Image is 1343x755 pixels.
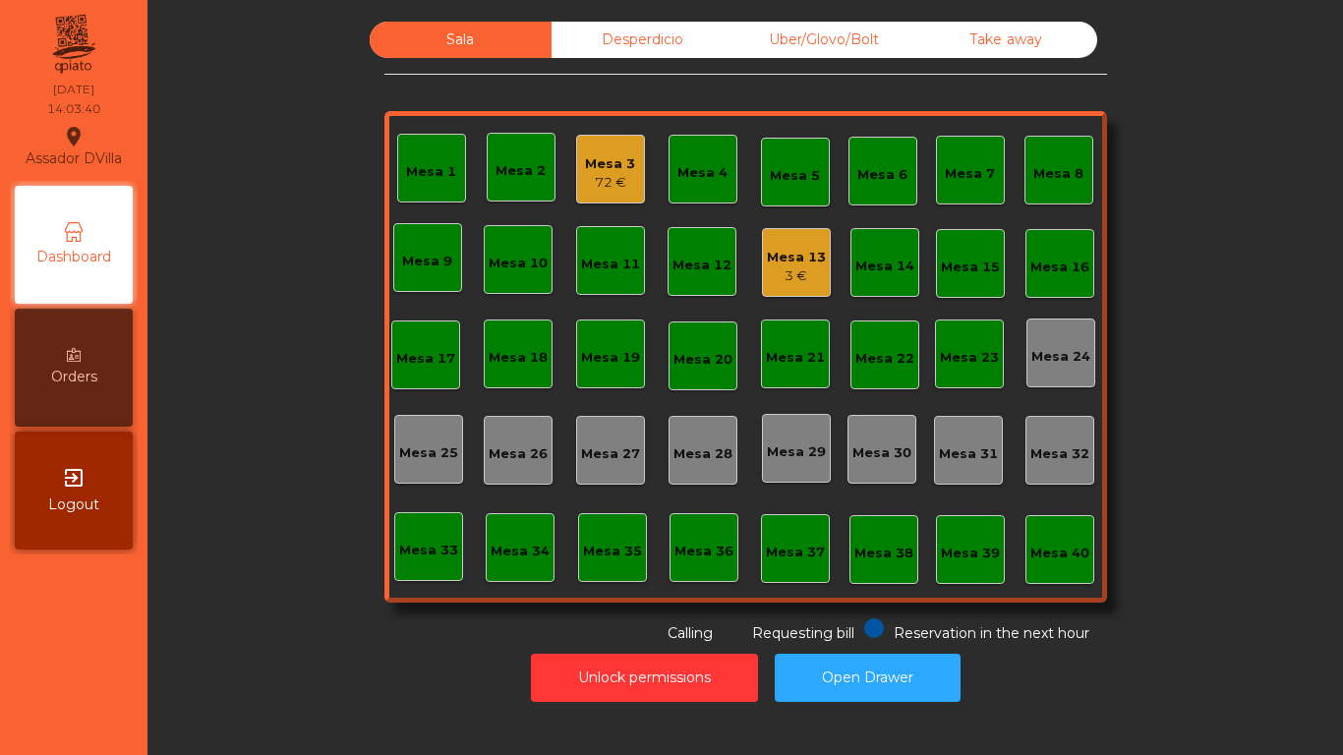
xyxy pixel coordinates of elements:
[396,349,455,369] div: Mesa 17
[857,165,907,185] div: Mesa 6
[677,163,728,183] div: Mesa 4
[894,624,1089,642] span: Reservation in the next hour
[583,542,642,561] div: Mesa 35
[673,444,732,464] div: Mesa 28
[496,161,546,181] div: Mesa 2
[402,252,452,271] div: Mesa 9
[855,349,914,369] div: Mesa 22
[852,443,911,463] div: Mesa 30
[531,654,758,702] button: Unlock permissions
[585,154,635,174] div: Mesa 3
[581,255,640,274] div: Mesa 11
[399,443,458,463] div: Mesa 25
[48,494,99,515] span: Logout
[767,442,826,462] div: Mesa 29
[26,122,122,171] div: Assador DVilla
[47,100,100,118] div: 14:03:40
[370,22,552,58] div: Sala
[49,10,97,79] img: qpiato
[766,348,825,368] div: Mesa 21
[854,544,913,563] div: Mesa 38
[489,254,548,273] div: Mesa 10
[767,266,826,286] div: 3 €
[581,444,640,464] div: Mesa 27
[399,541,458,560] div: Mesa 33
[552,22,733,58] div: Desperdicio
[672,256,731,275] div: Mesa 12
[855,257,914,276] div: Mesa 14
[941,258,1000,277] div: Mesa 15
[775,654,961,702] button: Open Drawer
[1031,347,1090,367] div: Mesa 24
[491,542,550,561] div: Mesa 34
[1030,544,1089,563] div: Mesa 40
[489,444,548,464] div: Mesa 26
[733,22,915,58] div: Uber/Glovo/Bolt
[36,247,111,267] span: Dashboard
[767,248,826,267] div: Mesa 13
[585,173,635,193] div: 72 €
[1030,444,1089,464] div: Mesa 32
[770,166,820,186] div: Mesa 5
[581,348,640,368] div: Mesa 19
[939,444,998,464] div: Mesa 31
[766,543,825,562] div: Mesa 37
[1030,258,1089,277] div: Mesa 16
[489,348,548,368] div: Mesa 18
[940,348,999,368] div: Mesa 23
[1033,164,1083,184] div: Mesa 8
[674,542,733,561] div: Mesa 36
[62,125,86,148] i: location_on
[62,466,86,490] i: exit_to_app
[406,162,456,182] div: Mesa 1
[915,22,1097,58] div: Take away
[53,81,94,98] div: [DATE]
[51,367,97,387] span: Orders
[673,350,732,370] div: Mesa 20
[668,624,713,642] span: Calling
[945,164,995,184] div: Mesa 7
[752,624,854,642] span: Requesting bill
[941,544,1000,563] div: Mesa 39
